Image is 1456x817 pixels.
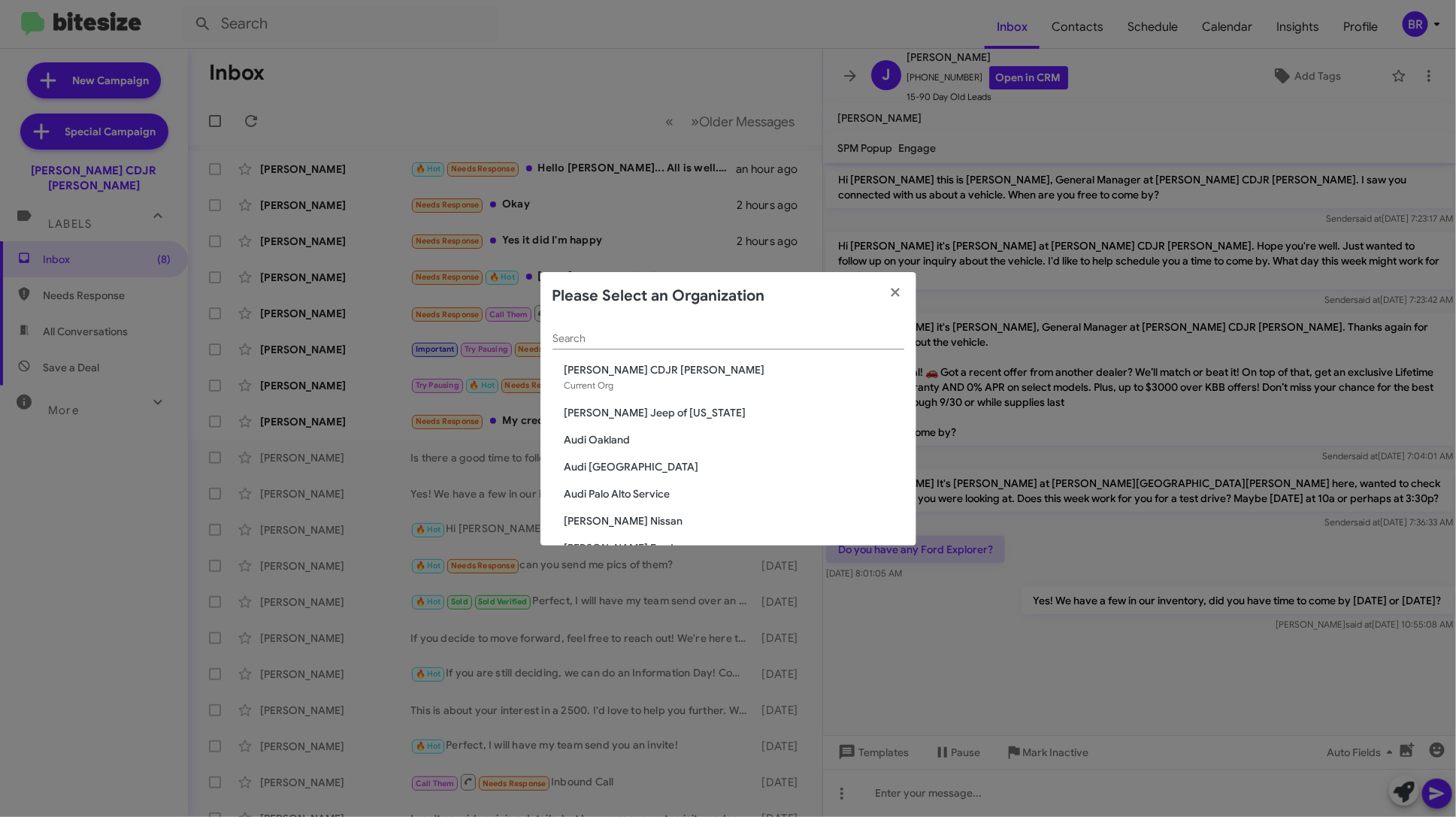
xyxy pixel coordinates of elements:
[565,405,904,420] span: [PERSON_NAME] Jeep of [US_STATE]
[565,540,904,555] span: [PERSON_NAME] Ford
[565,432,904,447] span: Audi Oakland
[552,284,765,308] h2: Please Select an Organization
[565,380,614,391] span: Current Org
[565,459,904,474] span: Audi [GEOGRAPHIC_DATA]
[565,362,904,377] span: [PERSON_NAME] CDJR [PERSON_NAME]
[565,486,904,501] span: Audi Palo Alto Service
[565,513,904,528] span: [PERSON_NAME] Nissan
